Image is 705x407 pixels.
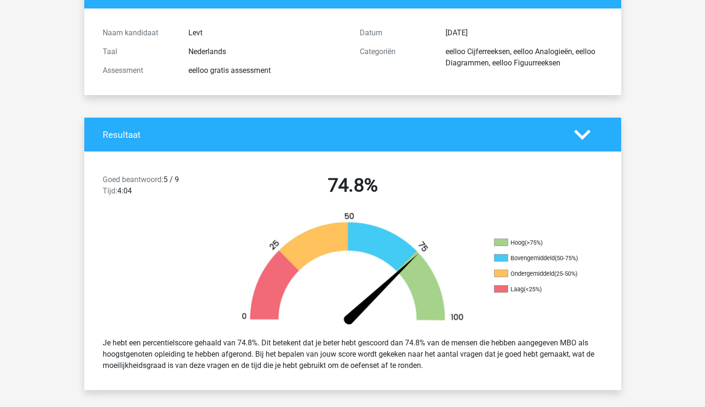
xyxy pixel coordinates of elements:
[494,270,588,278] li: Ondergemiddeld
[96,46,181,57] div: Taal
[353,27,438,39] div: Datum
[226,212,480,330] img: 75.4b9ed10f6fc1.png
[231,174,474,197] h2: 74.8%
[181,27,353,39] div: Levt
[525,239,543,246] div: (>75%)
[555,255,578,262] div: (50-75%)
[103,186,117,195] span: Tijd:
[353,46,438,69] div: Categoriën
[96,334,610,375] div: Je hebt een percentielscore gehaald van 74.8%. Dit betekent dat je beter hebt gescoord dan 74.8% ...
[96,65,181,76] div: Assessment
[103,175,163,184] span: Goed beantwoord:
[181,65,353,76] div: eelloo gratis assessment
[524,286,542,293] div: (<25%)
[554,270,577,277] div: (25-50%)
[438,27,610,39] div: [DATE]
[494,285,588,294] li: Laag
[96,27,181,39] div: Naam kandidaat
[438,46,610,69] div: eelloo Cijferreeksen, eelloo Analogieën, eelloo Diagrammen, eelloo Figuurreeksen
[181,46,353,57] div: Nederlands
[96,174,224,200] div: 5 / 9 4:04
[103,129,560,140] h4: Resultaat
[494,239,588,247] li: Hoog
[494,254,588,263] li: Bovengemiddeld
